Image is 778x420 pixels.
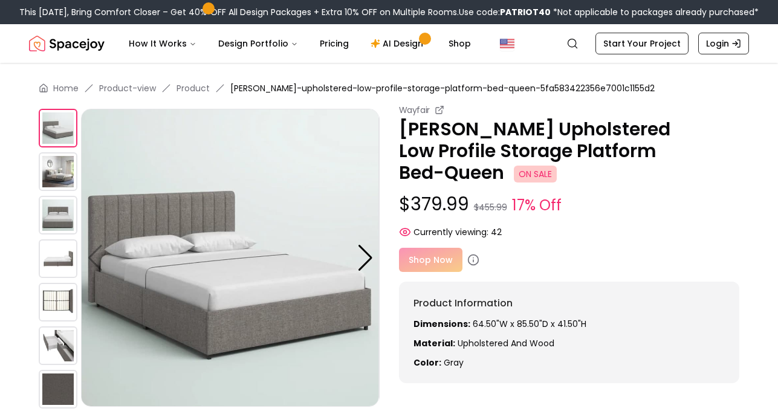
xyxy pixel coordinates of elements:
[99,82,156,94] a: Product-view
[39,283,77,321] img: https://storage.googleapis.com/spacejoy-main/assets/5fa583422356e7001c1155d2/product_4_9ajp8b8ha9dk
[361,31,436,56] a: AI Design
[39,239,77,278] img: https://storage.googleapis.com/spacejoy-main/assets/5fa583422356e7001c1155d2/product_3_n9844905dpd
[53,82,79,94] a: Home
[413,226,488,238] span: Currently viewing:
[458,337,554,349] span: upholstered and wood
[39,82,739,94] nav: breadcrumb
[474,201,507,213] small: $455.99
[413,337,455,349] strong: Material:
[439,31,481,56] a: Shop
[413,318,470,330] strong: Dimensions:
[310,31,358,56] a: Pricing
[595,33,689,54] a: Start Your Project
[551,6,759,18] span: *Not applicable to packages already purchased*
[379,109,677,407] img: https://storage.googleapis.com/spacejoy-main/assets/5fa583422356e7001c1155d2/product_1_i1mfekdahaih
[491,226,502,238] span: 42
[29,24,749,63] nav: Global
[39,196,77,234] img: https://storage.googleapis.com/spacejoy-main/assets/5fa583422356e7001c1155d2/product_2_9041kfbe8p9a
[19,6,759,18] div: This [DATE], Bring Comfort Closer – Get 40% OFF All Design Packages + Extra 10% OFF on Multiple R...
[39,109,77,147] img: https://storage.googleapis.com/spacejoy-main/assets/5fa583422356e7001c1155d2/product_0_0ei13m2ik0gp7
[399,118,740,184] p: [PERSON_NAME] Upholstered Low Profile Storage Platform Bed-Queen
[514,166,557,183] span: ON SALE
[39,152,77,191] img: https://storage.googleapis.com/spacejoy-main/assets/5fa583422356e7001c1155d2/product_1_i1mfekdahaih
[39,370,77,409] img: https://storage.googleapis.com/spacejoy-main/assets/5fa583422356e7001c1155d2/product_0_hlgaccf5gn3
[81,109,379,407] img: https://storage.googleapis.com/spacejoy-main/assets/5fa583422356e7001c1155d2/product_0_0ei13m2ik0gp7
[413,357,441,369] strong: Color:
[500,6,551,18] b: PATRIOT40
[399,193,740,216] p: $379.99
[29,31,105,56] a: Spacejoy
[459,6,551,18] span: Use code:
[230,82,655,94] span: [PERSON_NAME]-upholstered-low-profile-storage-platform-bed-queen-5fa583422356e7001c1155d2
[119,31,481,56] nav: Main
[512,195,562,216] small: 17% Off
[177,82,210,94] a: Product
[29,31,105,56] img: Spacejoy Logo
[698,33,749,54] a: Login
[413,296,725,311] h6: Product Information
[444,357,464,369] span: gray
[39,326,77,365] img: https://storage.googleapis.com/spacejoy-main/assets/5fa583422356e7001c1155d2/product_5_o9jmfgm7mnlc
[500,36,514,51] img: United States
[119,31,206,56] button: How It Works
[209,31,308,56] button: Design Portfolio
[399,104,430,116] small: Wayfair
[413,318,725,330] p: 64.50"W x 85.50"D x 41.50"H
